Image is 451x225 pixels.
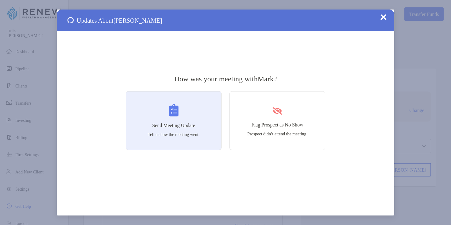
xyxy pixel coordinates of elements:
img: Send Meeting Update 1 [67,17,74,23]
span: Updates About [PERSON_NAME] [77,17,162,24]
p: Tell us how the meeting went. [148,132,200,137]
img: Close Updates Zoe [380,14,387,20]
img: Flag Prospect as No Show [272,107,283,115]
img: Send Meeting Update [169,104,179,117]
h4: Send Meeting Update [152,123,195,128]
p: Prospect didn’t attend the meeting. [247,131,307,137]
h3: How was your meeting with Mark ? [126,75,325,83]
h4: Flag Prospect as No Show [252,122,303,128]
